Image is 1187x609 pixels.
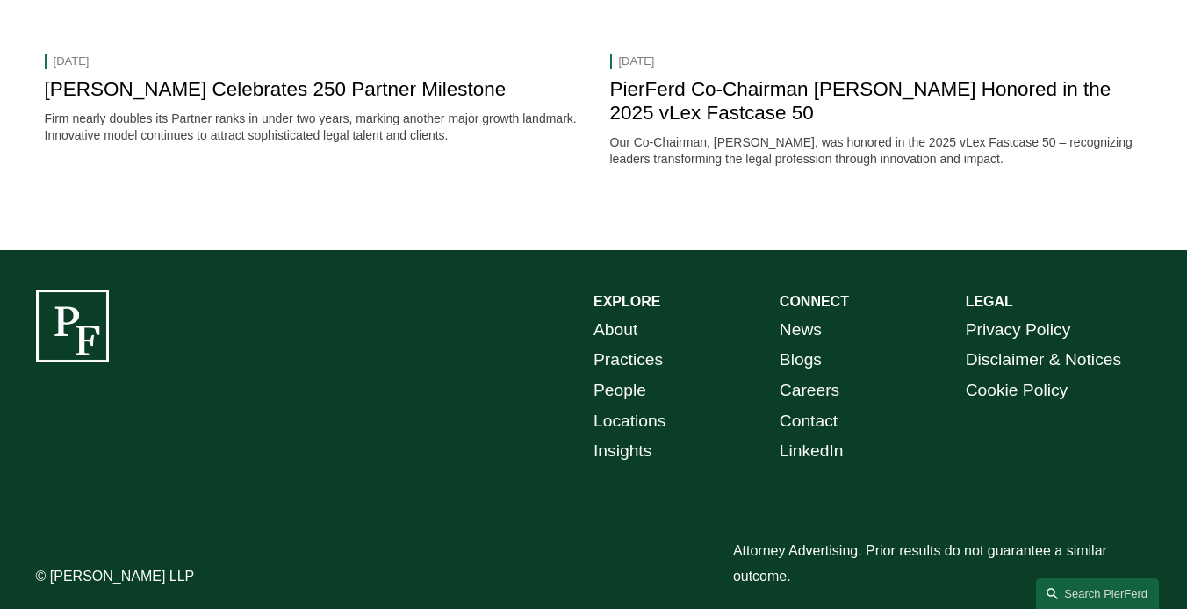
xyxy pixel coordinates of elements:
a: Locations [593,406,665,437]
a: Privacy Policy [966,315,1071,346]
a: Contact [780,406,838,437]
a: Search this site [1036,578,1159,609]
p: Firm nearly doubles its Partner ranks in under two years, marking another major growth landmark. ... [45,111,578,145]
a: Insights [593,436,651,467]
p: © [PERSON_NAME] LLP [36,564,269,590]
time: [DATE] [619,54,655,69]
a: LinkedIn [780,436,844,467]
strong: EXPLORE [593,294,660,309]
strong: CONNECT [780,294,849,309]
p: Our Co-Chairman, [PERSON_NAME], was honored in the 2025 vLex Fastcase 50 – recognizing leaders tr... [610,134,1143,168]
a: [PERSON_NAME] Celebrates 250 Partner Milestone [45,78,507,100]
time: [DATE] [54,54,90,69]
p: Attorney Advertising. Prior results do not guarantee a similar outcome. [733,539,1152,590]
a: About [593,315,637,346]
strong: LEGAL [966,294,1013,309]
a: Cookie Policy [966,376,1068,406]
a: Disclaimer & Notices [966,345,1121,376]
a: Blogs [780,345,822,376]
a: PierFerd Co-Chairman [PERSON_NAME] Honored in the 2025 vLex Fastcase 50 [610,78,1111,124]
a: Careers [780,376,839,406]
a: News [780,315,822,346]
a: Practices [593,345,663,376]
a: People [593,376,646,406]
